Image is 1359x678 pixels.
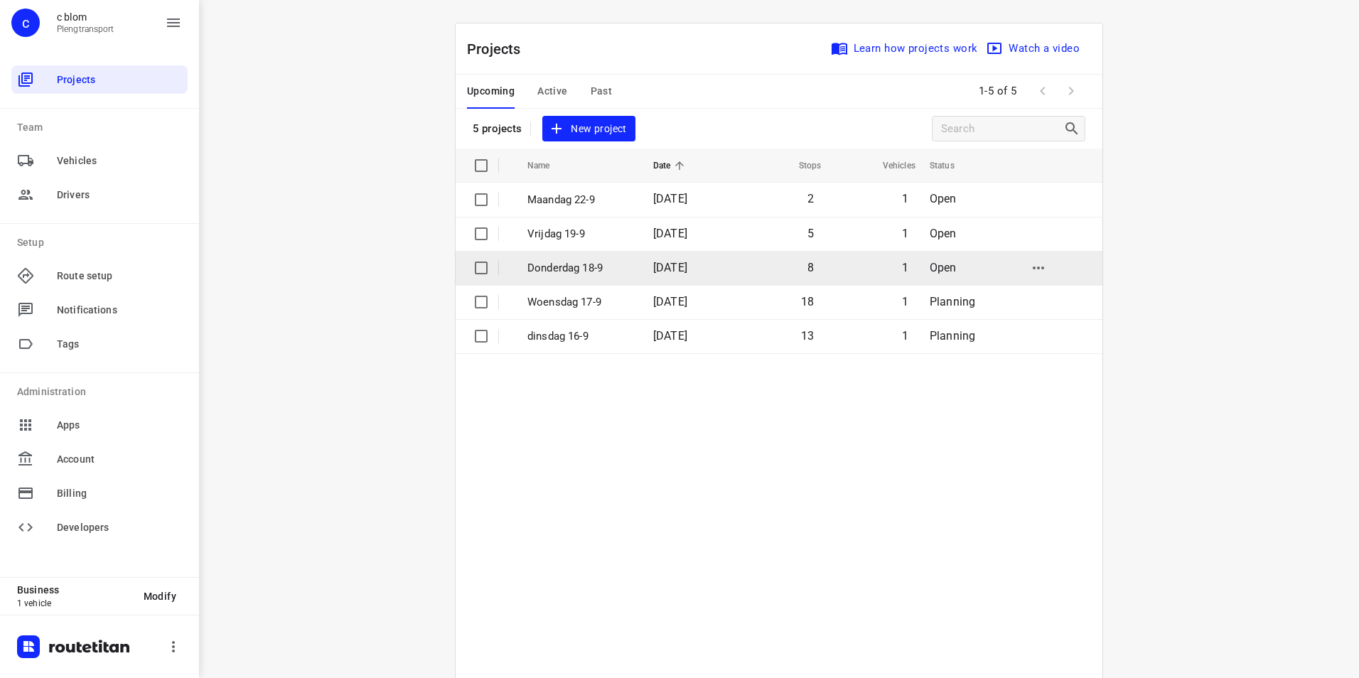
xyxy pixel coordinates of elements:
span: Active [537,82,567,100]
span: Billing [57,486,182,501]
div: Vehicles [11,146,188,175]
div: Projects [11,65,188,94]
span: 1 [902,192,908,205]
p: Maandag 22-9 [527,192,632,208]
span: [DATE] [653,227,687,240]
p: dinsdag 16-9 [527,328,632,345]
span: Apps [57,418,182,433]
span: Planning [930,329,975,343]
span: Date [653,157,689,174]
div: Drivers [11,181,188,209]
span: 1-5 of 5 [973,76,1023,107]
p: Projects [467,38,532,60]
span: Developers [57,520,182,535]
span: Tags [57,337,182,352]
span: Upcoming [467,82,515,100]
span: Previous Page [1028,77,1057,105]
span: Past [591,82,613,100]
span: Name [527,157,569,174]
span: 1 [902,295,908,308]
div: Notifications [11,296,188,324]
span: 1 [902,329,908,343]
span: Modify [144,591,176,602]
span: Drivers [57,188,182,203]
span: Planning [930,295,975,308]
p: Donderdag 18-9 [527,260,632,276]
p: 1 vehicle [17,598,132,608]
span: Status [930,157,973,174]
span: Route setup [57,269,182,284]
span: 1 [902,227,908,240]
span: New project [551,120,626,138]
span: 8 [807,261,814,274]
button: New project [542,116,635,142]
p: Plengtransport [57,24,114,34]
div: Account [11,445,188,473]
span: Projects [57,72,182,87]
span: Account [57,452,182,467]
span: [DATE] [653,192,687,205]
span: 18 [801,295,814,308]
span: 1 [902,261,908,274]
span: Vehicles [864,157,915,174]
p: Setup [17,235,188,250]
span: Next Page [1057,77,1085,105]
span: Open [930,261,957,274]
p: 5 projects [473,122,522,135]
span: Vehicles [57,154,182,168]
input: Search projects [941,118,1063,140]
p: Administration [17,384,188,399]
span: Open [930,227,957,240]
div: Developers [11,513,188,542]
div: Route setup [11,262,188,290]
span: [DATE] [653,295,687,308]
span: 5 [807,227,814,240]
p: Woensdag 17-9 [527,294,632,311]
div: c [11,9,40,37]
p: Team [17,120,188,135]
div: Apps [11,411,188,439]
div: Search [1063,120,1085,137]
span: Notifications [57,303,182,318]
span: Stops [780,157,822,174]
span: Open [930,192,957,205]
div: Tags [11,330,188,358]
div: Billing [11,479,188,507]
span: [DATE] [653,329,687,343]
button: Modify [132,583,188,609]
p: c blom [57,11,114,23]
span: 13 [801,329,814,343]
p: Vrijdag 19-9 [527,226,632,242]
span: [DATE] [653,261,687,274]
p: Business [17,584,132,596]
span: 2 [807,192,814,205]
